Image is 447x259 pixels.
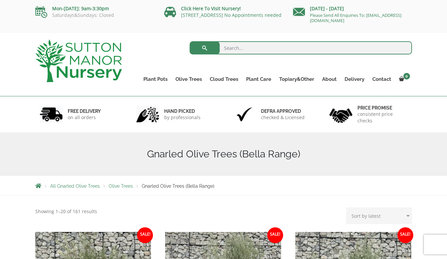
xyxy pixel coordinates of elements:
[109,183,133,189] a: Olive Trees
[68,108,101,114] h6: FREE DELIVERY
[35,208,97,215] p: Showing 1–20 of 161 results
[164,114,201,121] p: by professionals
[267,227,283,243] span: Sale!
[368,75,395,84] a: Contact
[233,106,256,123] img: 3.jpg
[206,75,242,84] a: Cloud Trees
[346,208,412,224] select: Shop order
[329,104,353,124] img: 4.jpg
[142,183,214,189] span: Gnarled Olive Trees (Bella Range)
[68,114,101,121] p: on all orders
[137,227,153,243] span: Sale!
[35,13,154,18] p: Saturdays&Sundays: Closed
[261,114,305,121] p: checked & Licensed
[181,5,241,12] a: Click Here To Visit Nursery!
[171,75,206,84] a: Olive Trees
[318,75,341,84] a: About
[50,183,100,189] a: All Gnarled Olive Trees
[341,75,368,84] a: Delivery
[164,108,201,114] h6: hand picked
[357,105,408,111] h6: Price promise
[357,111,408,124] p: consistent price checks
[35,5,154,13] p: Mon-[DATE]: 9am-3:30pm
[40,106,63,123] img: 1.jpg
[275,75,318,84] a: Topiary&Other
[261,108,305,114] h6: Defra approved
[293,5,412,13] p: [DATE] - [DATE]
[35,148,412,160] h1: Gnarled Olive Trees (Bella Range)
[35,40,122,82] img: logo
[397,227,413,243] span: Sale!
[395,75,412,84] a: 0
[181,12,281,18] a: [STREET_ADDRESS] No Appointments needed
[35,183,412,188] nav: Breadcrumbs
[139,75,171,84] a: Plant Pots
[310,12,401,23] a: Please Send All Enquiries To: [EMAIL_ADDRESS][DOMAIN_NAME]
[136,106,159,123] img: 2.jpg
[190,41,412,54] input: Search...
[242,75,275,84] a: Plant Care
[403,73,410,80] span: 0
